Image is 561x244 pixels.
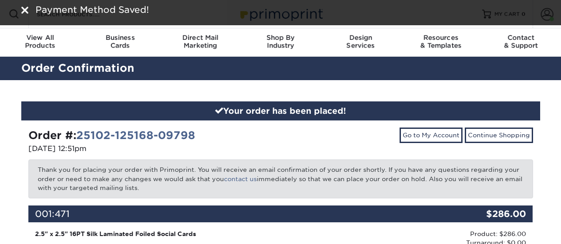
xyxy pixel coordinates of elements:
[28,129,195,142] strong: Order #:
[35,4,149,15] span: Payment Method Saved!
[28,143,274,154] p: [DATE] 12:51pm
[240,28,321,57] a: Shop ByIndustry
[481,28,561,57] a: Contact& Support
[321,34,401,50] div: Services
[481,34,561,42] span: Contact
[28,159,533,198] p: Thank you for placing your order with Primoprint. You will receive an email confirmation of your ...
[160,28,240,57] a: Direct MailMarketing
[15,60,547,77] h2: Order Confirmation
[160,34,240,50] div: Marketing
[80,34,161,42] span: Business
[55,209,70,219] span: 471
[21,7,28,14] img: close
[400,128,463,143] a: Go to My Account
[321,28,401,57] a: DesignServices
[80,28,161,57] a: BusinessCards
[80,34,161,50] div: Cards
[160,34,240,42] span: Direct Mail
[465,128,533,143] a: Continue Shopping
[76,129,195,142] a: 25102-125168-09798
[28,205,449,222] div: 001:
[224,175,257,182] a: contact us
[481,34,561,50] div: & Support
[240,34,321,42] span: Shop By
[321,34,401,42] span: Design
[240,34,321,50] div: Industry
[401,28,481,57] a: Resources& Templates
[21,101,540,121] div: Your order has been placed!
[449,205,533,222] div: $286.00
[35,229,358,238] div: 2.5" x 2.5" 16PT Silk Laminated Foiled Social Cards
[401,34,481,50] div: & Templates
[401,34,481,42] span: Resources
